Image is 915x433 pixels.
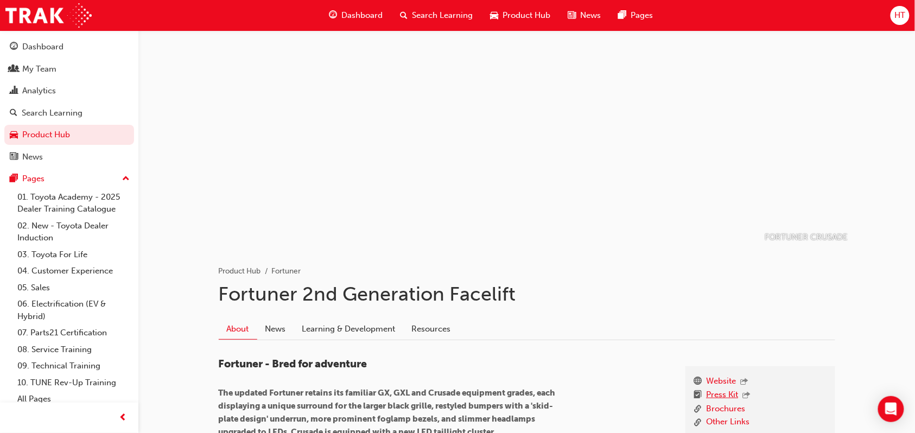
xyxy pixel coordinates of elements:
[13,374,134,391] a: 10. TUNE Rev-Up Training
[4,169,134,189] button: Pages
[707,416,750,429] a: Other Links
[294,319,404,339] a: Learning & Development
[503,9,551,22] span: Product Hub
[878,396,904,422] div: Open Intercom Messenger
[4,37,134,57] a: Dashboard
[707,389,739,403] a: Press Kit
[4,125,134,145] a: Product Hub
[392,4,482,27] a: search-iconSearch Learning
[321,4,392,27] a: guage-iconDashboard
[4,35,134,169] button: DashboardMy TeamAnalyticsSearch LearningProduct HubNews
[13,341,134,358] a: 08. Service Training
[631,9,653,22] span: Pages
[4,81,134,101] a: Analytics
[10,65,18,74] span: people-icon
[694,389,702,403] span: booktick-icon
[22,41,63,53] div: Dashboard
[22,85,56,97] div: Analytics
[560,4,610,27] a: news-iconNews
[329,9,338,22] span: guage-icon
[13,358,134,374] a: 09. Technical Training
[741,378,748,387] span: outbound-icon
[4,147,134,167] a: News
[707,403,746,416] a: Brochures
[13,189,134,218] a: 01. Toyota Academy - 2025 Dealer Training Catalogue
[694,403,702,416] span: link-icon
[272,265,301,278] li: Fortuner
[765,231,848,244] p: FORTUNER CRUSADE
[694,416,702,429] span: link-icon
[10,109,17,118] span: search-icon
[707,375,736,389] a: Website
[13,296,134,324] a: 06. Electrification (EV & Hybrid)
[13,391,134,407] a: All Pages
[10,42,18,52] span: guage-icon
[22,63,56,75] div: My Team
[10,130,18,140] span: car-icon
[219,358,367,370] span: Fortuner - Bred for adventure
[694,375,702,389] span: www-icon
[13,324,134,341] a: 07. Parts21 Certification
[610,4,662,27] a: pages-iconPages
[581,9,601,22] span: News
[619,9,627,22] span: pages-icon
[568,9,576,22] span: news-icon
[219,282,835,306] h1: Fortuner 2nd Generation Facelift
[491,9,499,22] span: car-icon
[4,103,134,123] a: Search Learning
[22,107,82,119] div: Search Learning
[404,319,459,339] a: Resources
[219,319,257,340] a: About
[119,411,128,425] span: prev-icon
[891,6,910,25] button: HT
[13,218,134,246] a: 02. New - Toyota Dealer Induction
[10,152,18,162] span: news-icon
[401,9,408,22] span: search-icon
[482,4,560,27] a: car-iconProduct Hub
[5,3,92,28] img: Trak
[894,9,905,22] span: HT
[22,151,43,163] div: News
[342,9,383,22] span: Dashboard
[10,86,18,96] span: chart-icon
[257,319,294,339] a: News
[13,263,134,279] a: 04. Customer Experience
[22,173,45,185] div: Pages
[412,9,473,22] span: Search Learning
[4,59,134,79] a: My Team
[13,246,134,263] a: 03. Toyota For Life
[122,172,130,186] span: up-icon
[219,266,261,276] a: Product Hub
[10,174,18,184] span: pages-icon
[743,391,751,400] span: outbound-icon
[13,279,134,296] a: 05. Sales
